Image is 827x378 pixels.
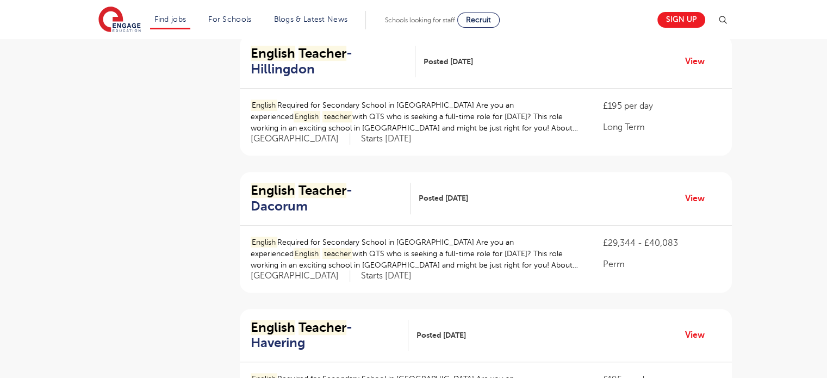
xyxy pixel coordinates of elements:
mark: Teacher [299,46,346,61]
span: [GEOGRAPHIC_DATA] [251,270,350,282]
p: Required for Secondary School in [GEOGRAPHIC_DATA] Are you an experienced with QTS who is seeking... [251,100,582,134]
a: View [685,328,713,342]
a: View [685,191,713,206]
mark: English [251,183,295,198]
span: [GEOGRAPHIC_DATA] [251,133,350,145]
mark: English [251,46,295,61]
h2: - Havering [251,320,400,351]
mark: teacher [322,248,352,259]
img: Engage Education [98,7,141,34]
h2: - Hillingdon [251,46,407,77]
mark: English [251,237,278,248]
span: Recruit [466,16,491,24]
a: English Teacher- Dacorum [251,183,411,214]
p: Starts [DATE] [361,133,412,145]
p: Starts [DATE] [361,270,412,282]
mark: English [251,100,278,111]
mark: teacher [322,111,352,122]
mark: English [251,320,295,335]
a: Sign up [657,12,705,28]
span: Posted [DATE] [416,330,466,341]
mark: English [294,248,321,259]
a: View [685,54,713,69]
span: Posted [DATE] [424,56,473,67]
p: Long Term [603,121,720,134]
mark: English [294,111,321,122]
h2: - Dacorum [251,183,402,214]
p: Required for Secondary School in [GEOGRAPHIC_DATA] Are you an experienced with QTS who is seeking... [251,237,582,271]
a: Blogs & Latest News [274,15,348,23]
a: English Teacher- Havering [251,320,409,351]
p: £195 per day [603,100,720,113]
span: Schools looking for staff [385,16,455,24]
mark: Teacher [299,183,346,198]
p: Perm [603,258,720,271]
a: For Schools [208,15,251,23]
span: Posted [DATE] [419,193,468,204]
a: English Teacher- Hillingdon [251,46,415,77]
mark: Teacher [299,320,346,335]
a: Find jobs [154,15,186,23]
a: Recruit [457,13,500,28]
p: £29,344 - £40,083 [603,237,720,250]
